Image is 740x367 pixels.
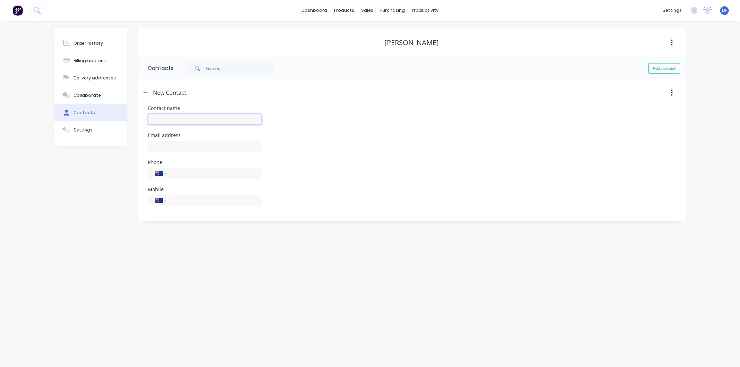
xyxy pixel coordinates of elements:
[722,7,727,14] span: DF
[12,5,23,16] img: Factory
[74,92,101,99] div: Collaborate
[74,75,116,81] div: Delivery addresses
[384,39,439,47] div: [PERSON_NAME]
[153,88,187,97] div: New Contact
[408,5,442,16] div: productivity
[648,63,680,74] button: Add contact
[138,57,174,79] div: Contacts
[377,5,408,16] div: purchasing
[74,110,95,116] div: Contacts
[54,69,127,87] button: Delivery addresses
[148,187,262,192] div: Mobile
[54,52,127,69] button: Billing address
[148,133,262,138] div: Email address
[54,104,127,121] button: Contacts
[74,40,103,46] div: Order history
[54,87,127,104] button: Collaborate
[206,61,274,75] input: Search...
[331,5,358,16] div: products
[358,5,377,16] div: sales
[54,121,127,139] button: Settings
[74,127,93,133] div: Settings
[74,58,106,64] div: Billing address
[298,5,331,16] a: dashboard
[54,35,127,52] button: Order history
[148,106,262,111] div: Contact name
[148,160,262,165] div: Phone
[659,5,685,16] div: settings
